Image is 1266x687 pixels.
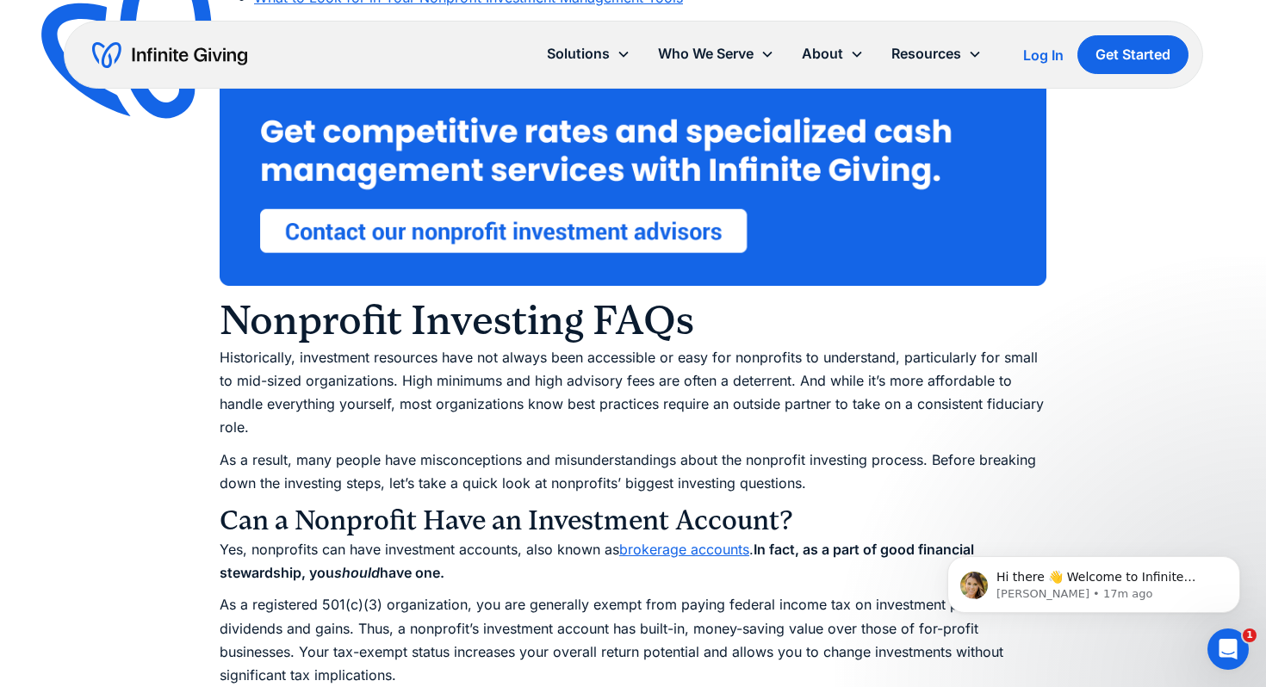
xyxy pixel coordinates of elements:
[1243,628,1257,642] span: 1
[658,42,754,65] div: Who We Serve
[619,541,749,558] a: brokerage accounts
[334,564,380,581] em: should
[802,42,843,65] div: About
[547,42,610,65] div: Solutions
[1023,45,1064,65] a: Log In
[220,294,1046,346] h2: Nonprofit Investing FAQs
[644,35,788,72] div: Who We Serve
[891,42,961,65] div: Resources
[220,538,1046,585] p: Yes, nonprofits can have investment accounts, also known as .
[1207,628,1249,670] iframe: Intercom live chat
[220,346,1046,440] p: Historically, investment resources have not always been accessible or easy for nonprofits to unde...
[92,41,247,69] a: home
[788,35,878,72] div: About
[1023,48,1064,62] div: Log In
[1077,35,1188,74] a: Get Started
[533,35,644,72] div: Solutions
[220,449,1046,495] p: As a result, many people have misconceptions and misunderstandings about the nonprofit investing ...
[220,504,1046,538] h3: Can a Nonprofit Have an Investment Account?
[878,35,996,72] div: Resources
[220,79,1046,286] img: Get better rates and more specialized cash management services with Infinite Giving. Click to con...
[220,593,1046,687] p: As a registered 501(c)(3) organization, you are generally exempt from paying federal income tax o...
[922,520,1266,641] iframe: Intercom notifications message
